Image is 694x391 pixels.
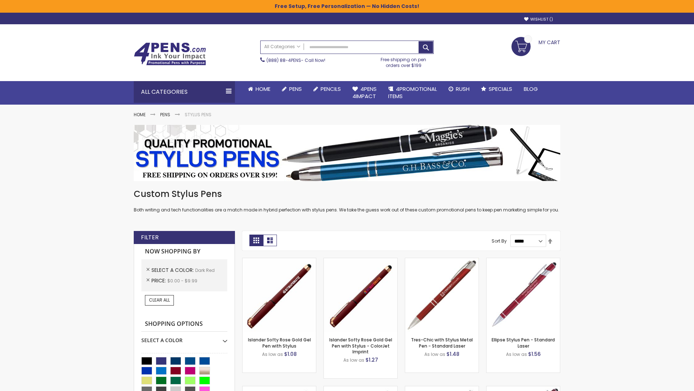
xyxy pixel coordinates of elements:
[167,278,197,284] span: $0.00 - $9.99
[243,258,316,264] a: Islander Softy Rose Gold Gel Pen with Stylus-Dark Red
[424,351,445,357] span: As low as
[151,266,195,274] span: Select A Color
[134,112,146,118] a: Home
[382,81,443,105] a: 4PROMOTIONALITEMS
[443,81,475,97] a: Rush
[264,44,300,50] span: All Categories
[518,81,544,97] a: Blog
[405,258,479,332] img: Tres-Chic with Stylus Metal Pen - Standard Laser-Dark Red
[134,42,206,66] img: 4Pens Custom Pens and Promotional Products
[243,258,316,332] img: Islander Softy Rose Gold Gel Pen with Stylus-Dark Red
[506,351,527,357] span: As low as
[276,81,308,97] a: Pens
[266,57,301,63] a: (888) 88-4PENS
[324,258,397,264] a: Islander Softy Rose Gold Gel Pen with Stylus - ColorJet Imprint-Dark Red
[195,267,215,273] span: Dark Red
[373,54,434,68] div: Free shipping on pen orders over $199
[528,350,541,358] span: $1.56
[405,258,479,264] a: Tres-Chic with Stylus Metal Pen - Standard Laser-Dark Red
[492,238,507,244] label: Sort By
[151,277,167,284] span: Price
[492,337,555,349] a: Ellipse Stylus Pen - Standard Laser
[256,85,270,93] span: Home
[324,258,397,332] img: Islander Softy Rose Gold Gel Pen with Stylus - ColorJet Imprint-Dark Red
[134,125,560,181] img: Stylus Pens
[149,297,170,303] span: Clear All
[524,17,553,22] a: Wishlist
[446,350,459,358] span: $1.48
[134,81,235,103] div: All Categories
[388,85,437,100] span: 4PROMOTIONAL ITEMS
[145,295,174,305] a: Clear All
[365,356,378,363] span: $1.27
[242,81,276,97] a: Home
[248,337,311,349] a: Islander Softy Rose Gold Gel Pen with Stylus
[343,357,364,363] span: As low as
[487,258,560,264] a: Ellipse Stylus Pen - Standard Laser-Dark Red
[134,188,560,200] h1: Custom Stylus Pens
[141,316,227,332] strong: Shopping Options
[134,188,560,213] div: Both writing and tech functionalities are a match made in hybrid perfection with stylus pens. We ...
[308,81,347,97] a: Pencils
[487,258,560,332] img: Ellipse Stylus Pen - Standard Laser-Dark Red
[284,350,297,358] span: $1.08
[456,85,470,93] span: Rush
[249,235,263,246] strong: Grid
[141,332,227,344] div: Select A Color
[289,85,302,93] span: Pens
[141,244,227,259] strong: Now Shopping by
[352,85,377,100] span: 4Pens 4impact
[160,112,170,118] a: Pens
[321,85,341,93] span: Pencils
[475,81,518,97] a: Specials
[524,85,538,93] span: Blog
[489,85,512,93] span: Specials
[411,337,473,349] a: Tres-Chic with Stylus Metal Pen - Standard Laser
[329,337,392,354] a: Islander Softy Rose Gold Gel Pen with Stylus - ColorJet Imprint
[266,57,325,63] span: - Call Now!
[185,112,211,118] strong: Stylus Pens
[347,81,382,105] a: 4Pens4impact
[261,41,304,53] a: All Categories
[141,234,159,241] strong: Filter
[262,351,283,357] span: As low as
